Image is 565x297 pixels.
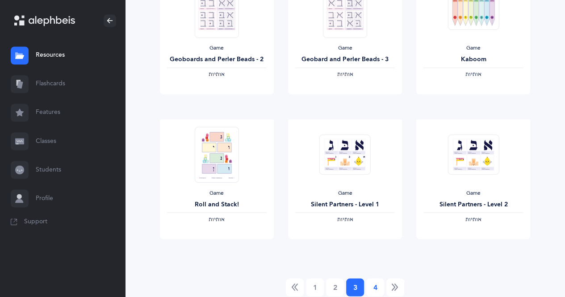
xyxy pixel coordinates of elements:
[167,55,267,64] div: Geoboards and Perler Beads - 2
[286,278,304,296] a: Previous
[24,217,47,226] span: Support
[448,134,499,175] img: SilentPartners-L2.pdf_thumbnail_1587419850.png
[337,71,353,77] span: ‫אותיות‬
[295,189,395,197] div: Game
[423,45,523,52] div: Game
[295,55,395,64] div: Geobard and Perler Beads - 3
[209,216,225,222] span: ‫אותיות‬
[195,126,239,182] img: Roll_and_Stack_thumbnail_1579803903.png
[209,71,225,77] span: ‫אותיות‬
[423,200,523,209] div: Silent Partners - Level 2
[319,134,371,175] img: SilentPartners-L1.pdf_thumbnail_1587419847.png
[423,189,523,197] div: Game
[295,45,395,52] div: Game
[326,278,344,296] a: 2
[423,55,523,64] div: Kaboom
[346,278,364,296] a: 3
[366,278,384,296] a: 4
[465,71,481,77] span: ‫אותיות‬
[306,278,324,296] a: 1
[465,216,481,222] span: ‫אותיות‬
[295,200,395,209] div: Silent Partners - Level 1
[520,252,554,286] iframe: Drift Widget Chat Controller
[167,200,267,209] div: Roll and Stack!
[337,216,353,222] span: ‫אותיות‬
[167,45,267,52] div: Game
[167,189,267,197] div: Game
[386,278,404,296] a: Next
